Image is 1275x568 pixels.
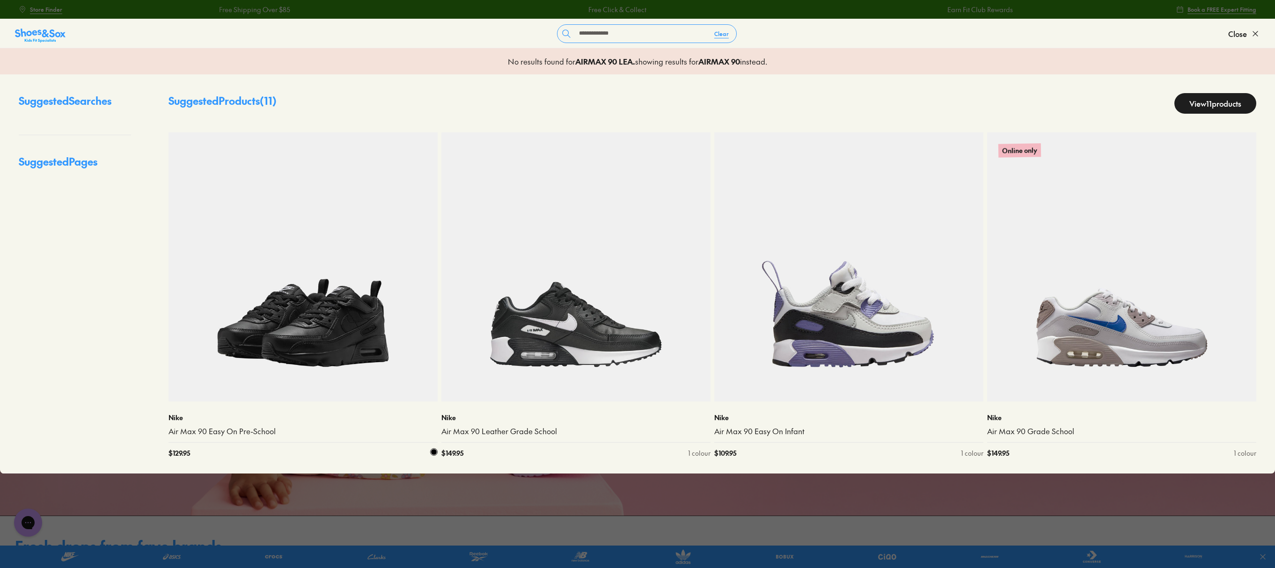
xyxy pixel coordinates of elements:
[1176,1,1256,18] a: Book a FREE Expert Fitting
[688,448,711,458] div: 1 colour
[987,413,1256,422] p: Nike
[19,154,131,177] p: Suggested Pages
[998,144,1041,158] p: Online only
[169,448,190,458] span: $ 129.95
[707,25,736,42] button: Clear
[1174,93,1256,114] a: View11products
[169,413,438,422] p: Nike
[930,5,996,15] a: Earn Fit Club Rewards
[441,413,711,422] p: Nike
[441,426,711,437] a: Air Max 90 Leather Grade School
[714,448,736,458] span: $ 109.95
[987,426,1256,437] a: Air Max 90 Grade School
[714,426,983,437] a: Air Max 90 Easy On Infant
[169,426,438,437] a: Air Max 90 Easy On Pre-School
[9,505,47,540] iframe: Gorgias live chat messenger
[1234,448,1256,458] div: 1 colour
[1228,23,1260,44] button: Close
[571,5,629,15] a: Free Click & Collect
[30,5,62,14] span: Store Finder
[575,56,635,66] b: AIRMAX 90 LEA .
[15,28,66,43] img: SNS_Logo_Responsive.svg
[1228,28,1247,39] span: Close
[202,5,273,15] a: Free Shipping Over $85
[19,1,62,18] a: Store Finder
[987,448,1009,458] span: $ 149.95
[987,132,1256,401] a: Online only
[714,413,983,422] p: Nike
[260,94,277,108] span: ( 11 )
[15,26,66,41] a: Shoes &amp; Sox
[169,93,277,114] p: Suggested Products
[961,448,983,458] div: 1 colour
[698,56,740,66] b: AIRMAX 90
[441,448,463,458] span: $ 149.95
[508,56,767,67] p: No results found for showing results for instead.
[19,93,131,116] p: Suggested Searches
[1187,5,1256,14] span: Book a FREE Expert Fitting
